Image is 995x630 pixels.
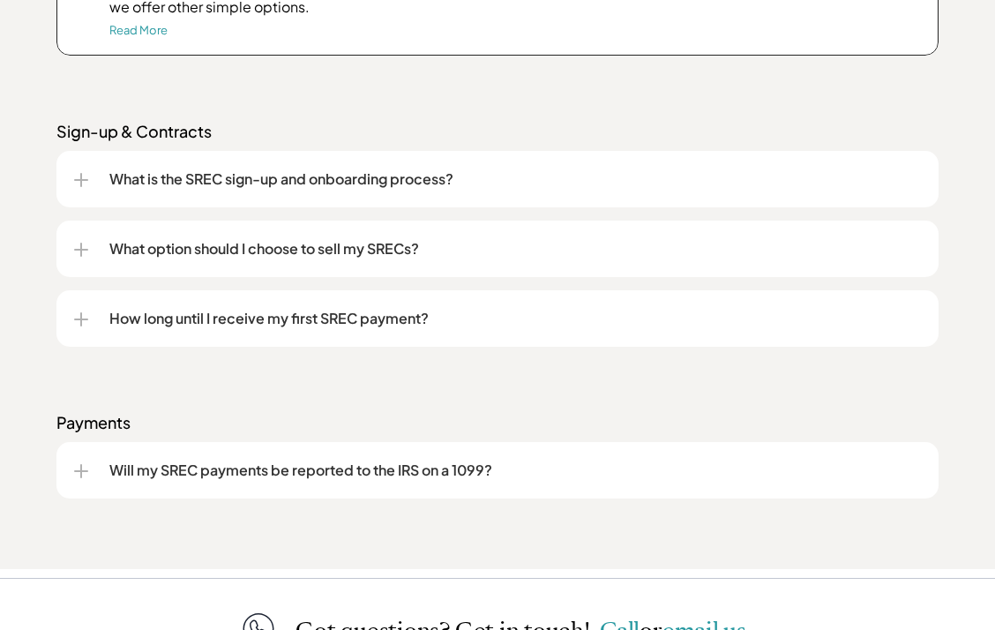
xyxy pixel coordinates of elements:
p: Will my SREC payments be reported to the IRS on a 1099? [109,460,921,481]
a: Read More [109,23,168,37]
p: Sign-up & Contracts [56,121,939,142]
p: What is the SREC sign-up and onboarding process? [109,169,921,190]
p: What option should I choose to sell my SRECs? [109,238,921,259]
p: Payments [56,412,939,433]
p: How long until I receive my first SREC payment? [109,308,921,329]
